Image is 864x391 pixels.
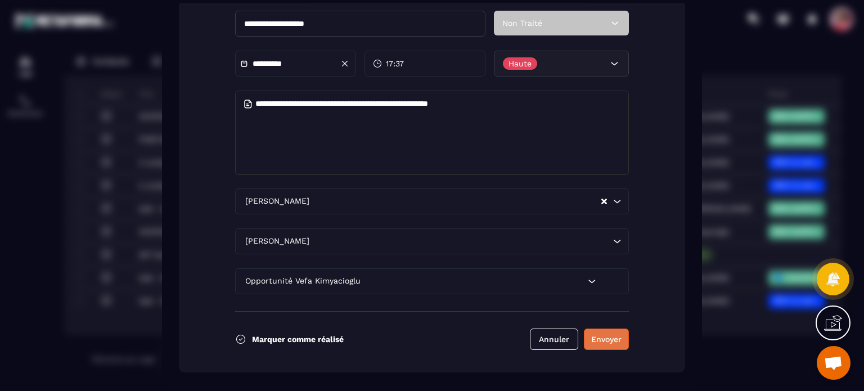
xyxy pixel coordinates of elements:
[312,195,600,208] input: Search for option
[508,60,532,68] p: Haute
[312,235,610,248] input: Search for option
[242,235,312,248] span: [PERSON_NAME]
[386,58,404,69] span: 17:37
[363,275,585,287] input: Search for option
[235,268,629,294] div: Search for option
[584,329,629,350] button: Envoyer
[817,346,850,380] div: Ouvrir le chat
[235,188,629,214] div: Search for option
[502,19,542,28] span: Non Traité
[235,228,629,254] div: Search for option
[530,329,578,350] button: Annuler
[601,197,607,205] button: Clear Selected
[252,335,344,344] p: Marquer comme réalisé
[242,275,363,287] span: Opportunité Vefa Kimyacioglu
[242,195,312,208] span: [PERSON_NAME]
